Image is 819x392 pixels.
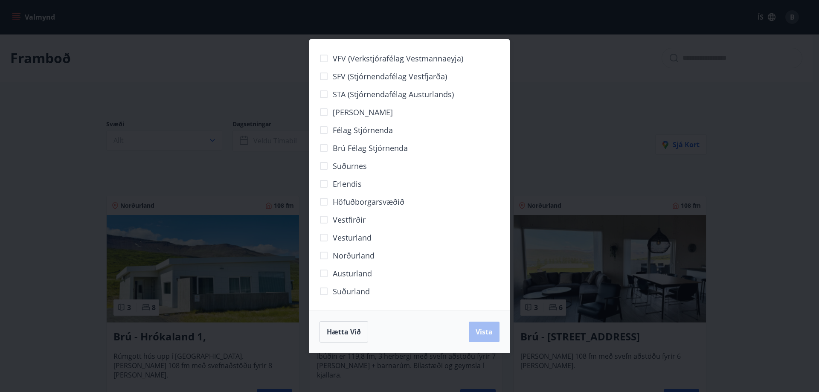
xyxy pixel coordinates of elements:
[333,89,454,100] span: STA (Stjórnendafélag Austurlands)
[333,250,375,261] span: Norðurland
[333,107,393,118] span: [PERSON_NAME]
[333,286,370,297] span: Suðurland
[333,53,463,64] span: VFV (Verkstjórafélag Vestmannaeyja)
[333,214,366,225] span: Vestfirðir
[333,196,404,207] span: Höfuðborgarsvæðið
[333,178,362,189] span: Erlendis
[319,321,368,343] button: Hætta við
[333,142,408,154] span: Brú félag stjórnenda
[333,125,393,136] span: Félag stjórnenda
[333,71,447,82] span: SFV (Stjórnendafélag Vestfjarða)
[333,268,372,279] span: Austurland
[333,232,372,243] span: Vesturland
[327,327,361,337] span: Hætta við
[333,160,367,171] span: Suðurnes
